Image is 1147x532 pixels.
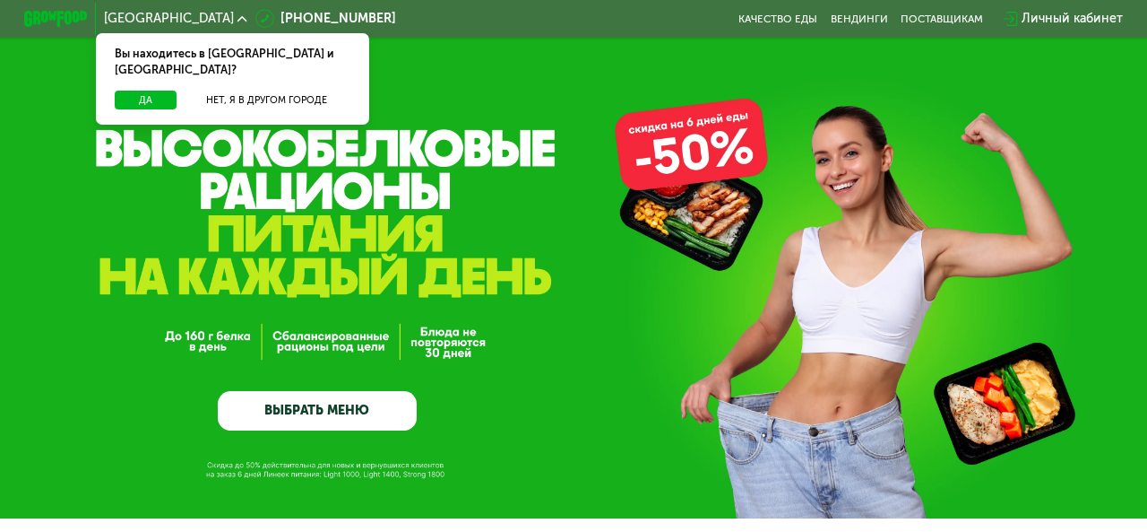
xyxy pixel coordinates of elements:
[183,91,350,110] button: Нет, я в другом городе
[1022,9,1123,28] div: Личный кабинет
[96,33,370,91] div: Вы находитесь в [GEOGRAPHIC_DATA] и [GEOGRAPHIC_DATA]?
[255,9,396,28] a: [PHONE_NUMBER]
[218,391,416,431] a: ВЫБРАТЬ МЕНЮ
[738,13,817,25] a: Качество еды
[115,91,177,110] button: Да
[831,13,888,25] a: Вендинги
[104,13,234,25] span: [GEOGRAPHIC_DATA]
[901,13,983,25] div: поставщикам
